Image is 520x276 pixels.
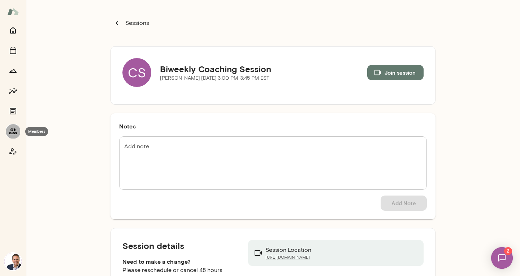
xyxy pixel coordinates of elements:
h5: Session details [122,240,237,251]
button: Documents [6,104,20,118]
p: Session Location [265,246,311,254]
button: Join session [367,65,424,80]
p: [PERSON_NAME] · [DATE] · 3:00 PM-3:45 PM EST [160,75,271,82]
button: Coach app [6,144,20,159]
h6: Notes [119,122,427,131]
h6: Need to make a change? [122,257,237,266]
img: Mento [7,5,19,18]
img: Jon Fraser [4,253,22,270]
button: Sessions [110,16,153,30]
button: Sessions [6,43,20,58]
button: Insights [6,84,20,98]
div: Members [25,127,48,136]
div: CS [122,58,151,87]
p: Sessions [124,19,149,27]
button: Members [6,124,20,139]
button: Growth Plan [6,63,20,78]
h5: Biweekly Coaching Session [160,63,271,75]
a: [URL][DOMAIN_NAME] [265,254,311,260]
button: Home [6,23,20,38]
